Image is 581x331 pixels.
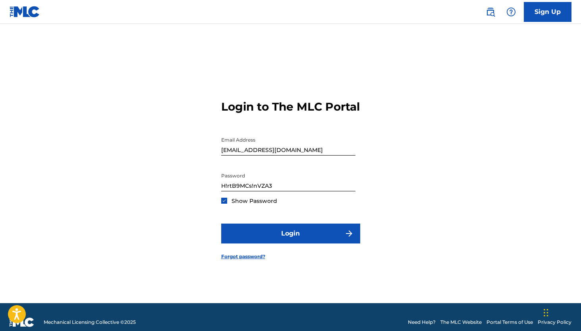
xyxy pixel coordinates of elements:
[503,4,519,20] div: Help
[222,199,226,203] img: checkbox
[506,7,516,17] img: help
[483,4,498,20] a: Public Search
[524,2,571,22] a: Sign Up
[10,317,34,327] img: logo
[538,319,571,326] a: Privacy Policy
[44,319,136,326] span: Mechanical Licensing Collective © 2025
[541,293,581,331] iframe: Chat Widget
[408,319,436,326] a: Need Help?
[544,301,548,325] div: Drag
[486,7,495,17] img: search
[232,197,277,204] span: Show Password
[486,319,533,326] a: Portal Terms of Use
[221,100,360,114] h3: Login to The MLC Portal
[221,224,360,243] button: Login
[10,6,40,18] img: MLC Logo
[221,253,265,260] a: Forgot password?
[344,229,354,238] img: f7272a7cc735f4ea7f67.svg
[440,319,482,326] a: The MLC Website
